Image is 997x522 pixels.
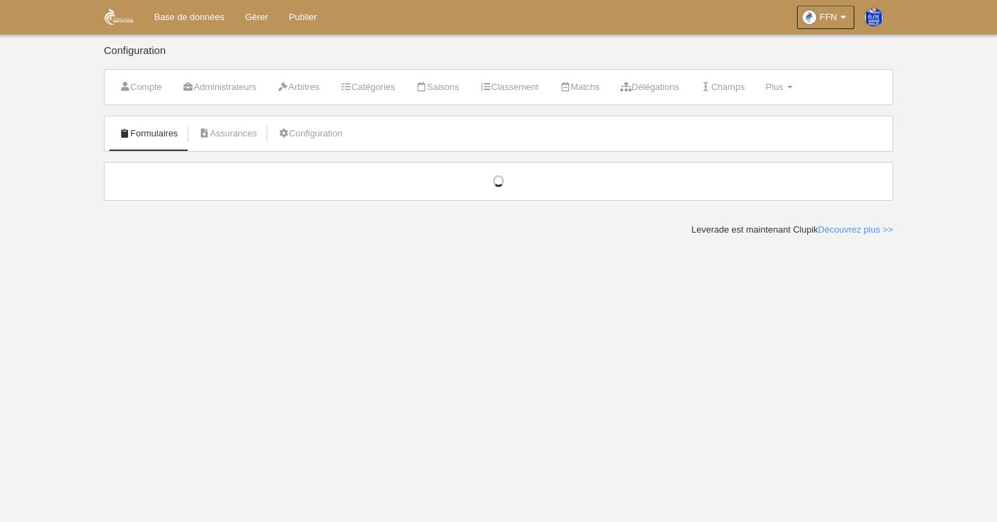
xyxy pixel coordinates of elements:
div: Leverade est maintenant Clupik [692,224,893,236]
a: Formulaires [111,123,186,144]
a: Plus [758,77,800,98]
img: PaswSEHnFMei.30x30.jpg [865,8,883,26]
img: OaDPB3zQPxTf.30x30.jpg [802,10,816,24]
a: Classement [472,77,546,98]
a: Champs [692,77,753,98]
img: FFN [105,8,133,25]
div: Configuration [104,45,893,69]
a: Délégations [613,77,687,98]
a: Configuration [270,123,350,144]
span: FFN [820,10,837,24]
div: Chargement [118,175,879,188]
span: Plus [766,82,783,92]
a: FFN [797,6,854,29]
a: Découvrez plus >> [818,224,893,235]
a: Compte [111,77,170,98]
a: Administrateurs [175,77,264,98]
a: Matchs [552,77,607,98]
a: Arbitres [269,77,327,98]
a: Catégories [332,77,402,98]
a: Saisons [408,77,467,98]
a: Assurances [191,123,264,144]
